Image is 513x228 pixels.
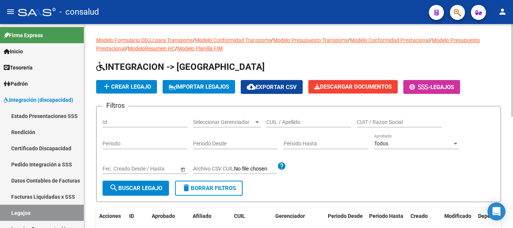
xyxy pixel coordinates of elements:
span: CUIL [234,213,245,219]
button: Buscar Legajo [103,181,169,196]
span: Gerenciador [275,213,305,219]
a: Modelo Presupuesto Transporte [273,37,348,43]
span: Tesorería [4,63,33,72]
span: Seleccionar Gerenciador [193,119,254,125]
mat-icon: search [109,183,118,192]
mat-icon: help [277,162,286,171]
mat-icon: delete [182,183,191,192]
span: Aprobado [152,213,175,219]
button: Exportar CSV [241,80,303,94]
span: Periodo Desde [328,213,363,219]
span: Creado [410,213,428,219]
input: Archivo CSV CUIL [234,166,277,172]
span: Archivo CSV CUIL [193,166,234,172]
span: Modificado [444,213,471,219]
h3: Filtros [103,100,128,111]
a: ModeloResumen HC [128,45,175,51]
span: INTEGRACION -> [GEOGRAPHIC_DATA] [96,62,265,72]
input: Fecha fin [136,166,173,172]
span: - consalud [59,4,99,20]
span: Descargar Documentos [314,83,392,90]
span: Inicio [4,47,23,56]
div: Open Intercom Messenger [487,202,505,220]
a: Modelo Conformidad Transporte [195,37,271,43]
span: Firma Express [4,31,43,39]
span: Exportar CSV [247,84,297,91]
button: Crear Legajo [96,80,157,94]
mat-icon: person [498,7,507,16]
mat-icon: add [102,82,111,91]
mat-icon: cloud_download [247,82,256,91]
a: Modelo Formulario DDJJ para Transporte [96,37,193,43]
span: Crear Legajo [102,83,151,90]
span: Legajos [430,84,454,91]
span: Dependencia [478,213,510,219]
span: Padrón [4,80,28,88]
button: Descargar Documentos [308,80,398,94]
span: Buscar Legajo [109,185,162,192]
button: Open calendar [179,165,187,173]
span: IMPORTAR LEGAJOS [169,83,229,90]
a: Modelo Planilla FIM [177,45,223,51]
span: Periodo Hasta [369,213,403,219]
button: Borrar Filtros [175,181,243,196]
span: Acciones [99,213,121,219]
span: ID [129,213,134,219]
span: Borrar Filtros [182,185,236,192]
mat-icon: menu [6,7,15,16]
span: Afiliado [193,213,211,219]
span: - [409,84,430,91]
span: Integración (discapacidad) [4,96,73,104]
button: -Legajos [403,80,460,94]
input: Fecha inicio [103,166,130,172]
span: Todos [374,140,388,146]
button: IMPORTAR LEGAJOS [163,80,235,94]
a: Modelo Conformidad Prestacional [350,37,430,43]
